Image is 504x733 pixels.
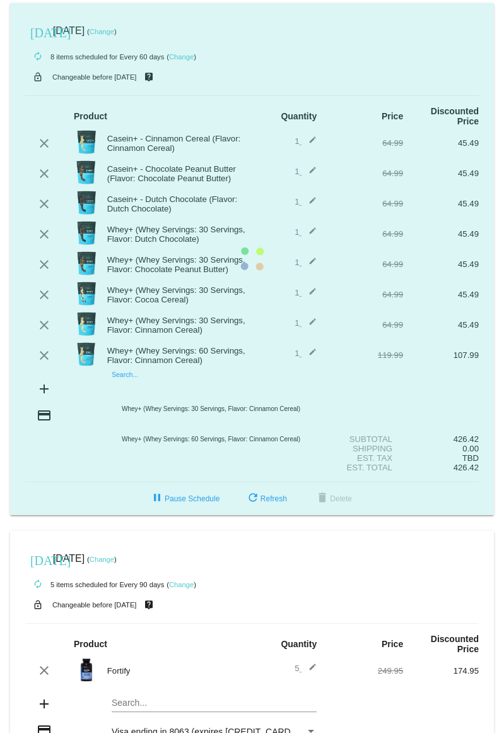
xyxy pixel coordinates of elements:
div: 249.95 [327,666,403,676]
mat-icon: [DATE] [30,552,45,567]
strong: Product [74,639,107,649]
span: 5 [295,664,317,673]
a: Change [169,581,194,588]
mat-icon: live_help [141,597,156,613]
mat-icon: lock_open [30,597,45,613]
strong: Discounted Price [431,634,479,654]
mat-icon: autorenew [30,577,45,592]
div: 174.95 [403,666,479,676]
a: Change [90,556,114,563]
mat-icon: edit [302,663,317,678]
img: Image-1-Carousel-Fortify-Transp.png [74,657,99,682]
input: Search... [112,698,317,708]
strong: Quantity [281,639,317,649]
small: 5 items scheduled for Every 90 days [25,581,164,588]
strong: Price [382,639,403,649]
small: ( ) [167,581,196,588]
mat-icon: add [37,696,52,712]
div: Fortify [101,666,252,676]
small: ( ) [87,556,117,563]
small: Changeable before [DATE] [52,601,137,609]
mat-icon: clear [37,663,52,678]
